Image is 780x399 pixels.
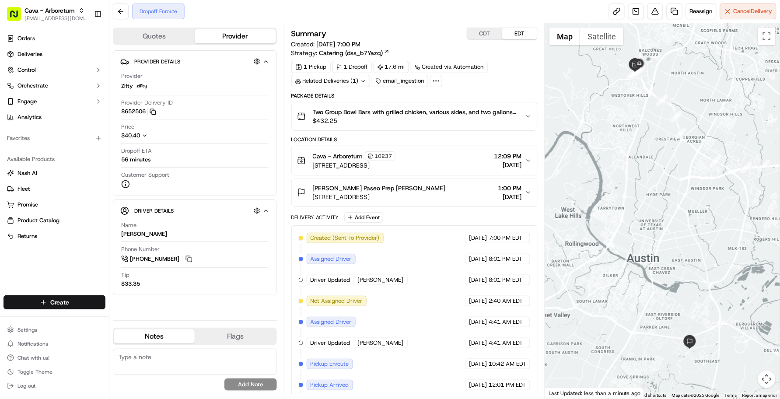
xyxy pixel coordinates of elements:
a: Catering (dss_b7Yazq) [319,49,390,57]
span: [DATE] [469,297,487,305]
span: Fleet [17,185,30,193]
span: 10:42 AM EDT [489,360,526,368]
img: 1736555255976-a54dd68f-1ca7-489b-9aae-adbdc363a1c4 [9,84,24,99]
span: Pylon [87,148,106,155]
div: Last Updated: less than a minute ago [545,388,644,399]
span: Chat with us! [17,354,49,361]
div: $33.35 [121,280,140,288]
span: Cancel Delivery [734,7,773,15]
span: [DATE] [469,255,487,263]
button: Show satellite imagery [580,28,623,45]
span: [DATE] [469,234,487,242]
span: Notifications [17,340,48,347]
span: Provider Details [134,58,180,65]
span: Tip [121,271,129,279]
span: Pickup Arrived [311,381,349,389]
button: Toggle Theme [3,366,105,378]
button: Fleet [3,182,105,196]
div: 28 [634,65,645,77]
button: Returns [3,229,105,243]
a: Promise [7,201,102,209]
div: 1 Pickup [291,61,331,73]
button: CancelDelivery [720,3,777,19]
div: 💻 [74,128,81,135]
span: [STREET_ADDRESS] [313,192,446,201]
span: Dropoff ETA [121,147,152,155]
span: Price [121,123,134,131]
span: 4:41 AM EDT [489,318,523,326]
span: [PERSON_NAME] Paseo Prep [PERSON_NAME] [313,184,446,192]
span: $40.40 [121,132,140,139]
span: Create [50,298,69,307]
button: CDT [467,28,502,39]
span: Engage [17,98,37,105]
span: Control [17,66,36,74]
a: 📗Knowledge Base [5,123,70,139]
div: Start new chat [30,84,143,92]
span: Cava - Arboretum [24,6,75,15]
span: Created (Sent To Provider) [311,234,380,242]
span: 2:40 AM EDT [489,297,523,305]
div: Available Products [3,152,105,166]
a: Deliveries [3,47,105,61]
button: Add Event [344,212,383,223]
span: [DATE] [494,161,521,169]
img: Nash [9,9,26,26]
button: [PERSON_NAME] Paseo Prep [PERSON_NAME][STREET_ADDRESS]1:00 PM[DATE] [292,178,538,206]
button: Provider [195,29,276,43]
a: 💻API Documentation [70,123,144,139]
button: Promise [3,198,105,212]
button: Keyboard shortcuts [629,392,667,399]
span: Toggle Theme [17,368,52,375]
span: Driver Details [134,207,174,214]
a: Product Catalog [7,217,102,224]
button: Reassign [686,3,717,19]
button: Provider Details [120,54,269,69]
span: $432.25 [313,116,518,125]
h3: Summary [291,30,327,38]
span: Phone Number [121,245,160,253]
input: Got a question? Start typing here... [23,56,157,66]
div: Related Deliveries (1) [291,75,370,87]
span: 10237 [375,153,392,160]
div: Package Details [291,92,538,99]
span: Log out [17,382,35,389]
div: 📗 [9,128,16,135]
a: [PHONE_NUMBER] [121,254,194,264]
div: Location Details [291,136,538,143]
span: [DATE] [469,276,487,284]
span: Driver Updated [311,339,350,347]
span: Driver Updated [311,276,350,284]
span: Assigned Driver [311,255,352,263]
span: 1:00 PM [498,184,521,192]
a: Terms (opens in new tab) [725,393,737,398]
button: [EMAIL_ADDRESS][DOMAIN_NAME] [24,15,87,22]
a: Nash AI [7,169,102,177]
span: [DATE] [469,360,487,368]
a: Open this area in Google Maps (opens a new window) [547,387,576,399]
span: 12:09 PM [494,152,521,161]
span: Knowledge Base [17,127,67,136]
button: $40.40 [121,132,198,140]
div: We're available if you need us! [30,92,111,99]
button: Cava - Arboretum10237[STREET_ADDRESS]12:09 PM[DATE] [292,146,538,175]
span: Cava - Arboretum [313,152,363,161]
div: 12 [675,128,686,139]
div: 56 minutes [121,156,150,164]
a: Returns [7,232,102,240]
span: [STREET_ADDRESS] [313,161,395,170]
button: Engage [3,94,105,108]
a: Created via Automation [411,61,488,73]
a: Orders [3,31,105,45]
div: [PERSON_NAME] [121,230,167,238]
button: Start new chat [149,86,159,97]
span: Orders [17,35,35,42]
button: Notes [114,329,195,343]
div: 17 [629,66,640,78]
span: Assigned Driver [311,318,352,326]
span: Deliveries [17,50,42,58]
button: Create [3,295,105,309]
button: Show street map [549,28,580,45]
button: Map camera controls [758,371,776,388]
